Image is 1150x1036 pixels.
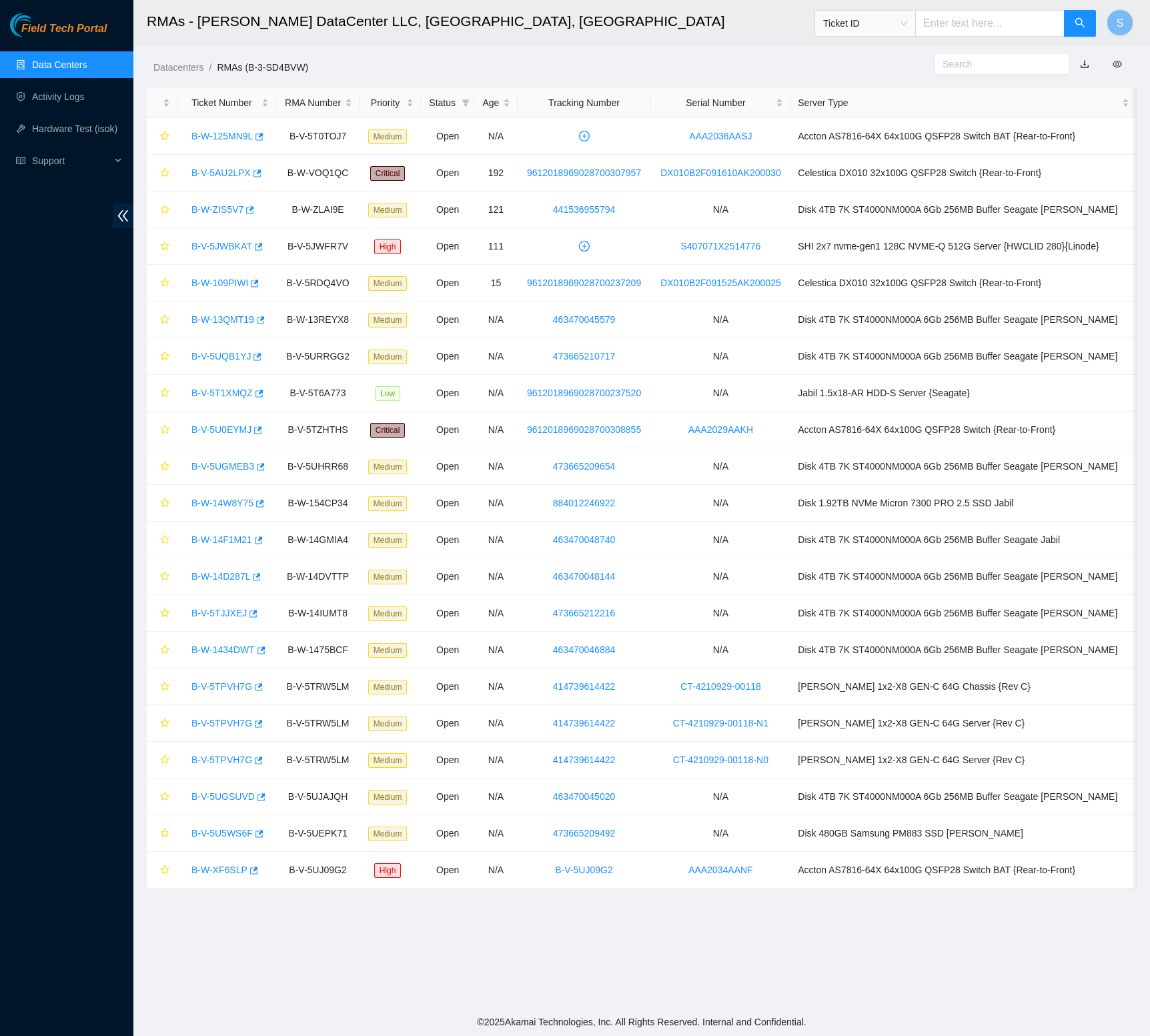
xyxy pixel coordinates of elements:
span: star [160,682,169,692]
td: N/A [651,558,791,595]
td: Open [421,228,474,265]
span: star [160,425,169,436]
td: B-V-5TRW5LM [276,668,360,705]
a: 463470045579 [553,314,615,325]
a: B-V-5UGSUVD [191,791,255,802]
td: B-W-14DVTTP [276,558,360,595]
td: SHI 2x7 nvme-gen1 128C NVME-Q 512G Server {HWCLID 280}{Linode} [790,228,1137,265]
span: High [374,239,402,254]
a: CT-4210929-00118-N1 [673,718,768,728]
span: Medium [368,276,408,291]
td: Open [421,705,474,742]
span: / [209,62,211,73]
footer: © 2025 Akamai Technologies, Inc. All Rights Reserved. Internal and Confidential. [133,1008,1150,1036]
td: N/A [651,302,791,338]
span: star [160,278,169,289]
td: Disk 4TB 7K ST4000NM000A 6Gb 256MB Buffer Seagate [PERSON_NAME] [790,191,1137,228]
td: N/A [651,815,791,852]
button: star [154,309,170,330]
td: N/A [474,632,517,668]
span: S [1117,15,1124,31]
td: B-W-13REYX8 [276,302,360,338]
td: N/A [651,632,791,668]
td: Disk 4TB 7K ST4000NM000A 6Gb 256MB Buffer Seagate [PERSON_NAME] [790,632,1137,668]
td: Open [421,595,474,632]
a: Data Centers [32,59,87,70]
td: 15 [474,265,517,302]
span: Medium [368,496,408,511]
td: B-W-154CP34 [276,485,360,522]
button: star [154,566,170,587]
span: Low [375,386,400,401]
button: S [1107,9,1133,36]
td: Disk 4TB 7K ST4000NM000A 6Gb 256MB Buffer Seagate [PERSON_NAME] [790,302,1137,338]
a: CT-4210929-00118-N0 [673,754,768,765]
span: Medium [368,606,408,621]
a: 414739614422 [553,754,615,765]
span: Medium [368,753,408,768]
a: B-V-5UQB1YJ [191,351,251,362]
button: search [1064,10,1096,37]
span: star [160,535,169,546]
a: B-V-5JWBKAT [191,241,252,251]
button: plus-circle [574,125,595,147]
a: DX010B2F091525AK200025 [660,278,781,288]
td: N/A [474,302,517,338]
a: B-W-14F1M21 [191,534,252,545]
a: Activity Logs [32,91,85,102]
a: CT-4210929-00118 [680,681,761,692]
span: Medium [368,203,408,217]
a: B-V-5UJ09G2 [555,865,612,875]
td: B-V-5T0TOJ7 [276,118,360,155]
button: star [154,419,170,440]
a: 414739614422 [553,681,615,692]
td: Open [421,852,474,889]
a: 473665212216 [553,608,615,618]
a: 473665210717 [553,351,615,362]
a: 9612018969028700307957 [527,167,641,178]
th: Tracking Number [518,88,651,118]
a: 9612018969028700237209 [527,278,641,288]
td: Accton AS7816-64X 64x100G QSFP28 Switch BAT {Rear-to-Front} [790,852,1137,889]
span: filter [462,99,470,107]
td: N/A [474,779,517,815]
span: Status [428,95,456,110]
a: download [1080,59,1089,69]
td: N/A [474,522,517,558]
button: star [154,859,170,881]
td: Open [421,815,474,852]
a: B-W-13QMT19 [191,314,254,325]
td: N/A [474,815,517,852]
input: Search [943,57,1051,71]
a: B-W-14D287L [191,571,250,582]
span: Medium [368,680,408,694]
span: eye [1113,59,1122,69]
span: Critical [370,423,406,438]
td: B-W-14GMIA4 [276,522,360,558]
span: star [160,388,169,399]
span: Support [32,147,111,174]
td: Disk 480GB Samsung PM883 SSD [PERSON_NAME] [790,815,1137,852]
td: Open [421,338,474,375]
span: Field Tech Portal [21,23,107,35]
td: Open [421,155,474,191]
td: Celestica DX010 32x100G QSFP28 Switch {Rear-to-Front} [790,155,1137,191]
td: B-W-VOQ1QC [276,155,360,191]
td: Disk 4TB 7K ST4000NM000A 6Gb 256MB Buffer Seagate [PERSON_NAME] [790,338,1137,375]
td: Accton AS7816-64X 64x100G QSFP28 Switch {Rear-to-Front} [790,412,1137,448]
td: N/A [651,448,791,485]
span: star [160,241,169,252]
td: Open [421,375,474,412]
span: filter [459,93,472,113]
span: star [160,205,169,215]
td: Open [421,522,474,558]
span: Medium [368,350,408,364]
td: Open [421,302,474,338]
td: Open [421,412,474,448]
button: download [1070,53,1099,75]
td: N/A [651,595,791,632]
button: star [154,162,170,183]
td: N/A [474,705,517,742]
td: Open [421,779,474,815]
td: B-V-5JWFR7V [276,228,360,265]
